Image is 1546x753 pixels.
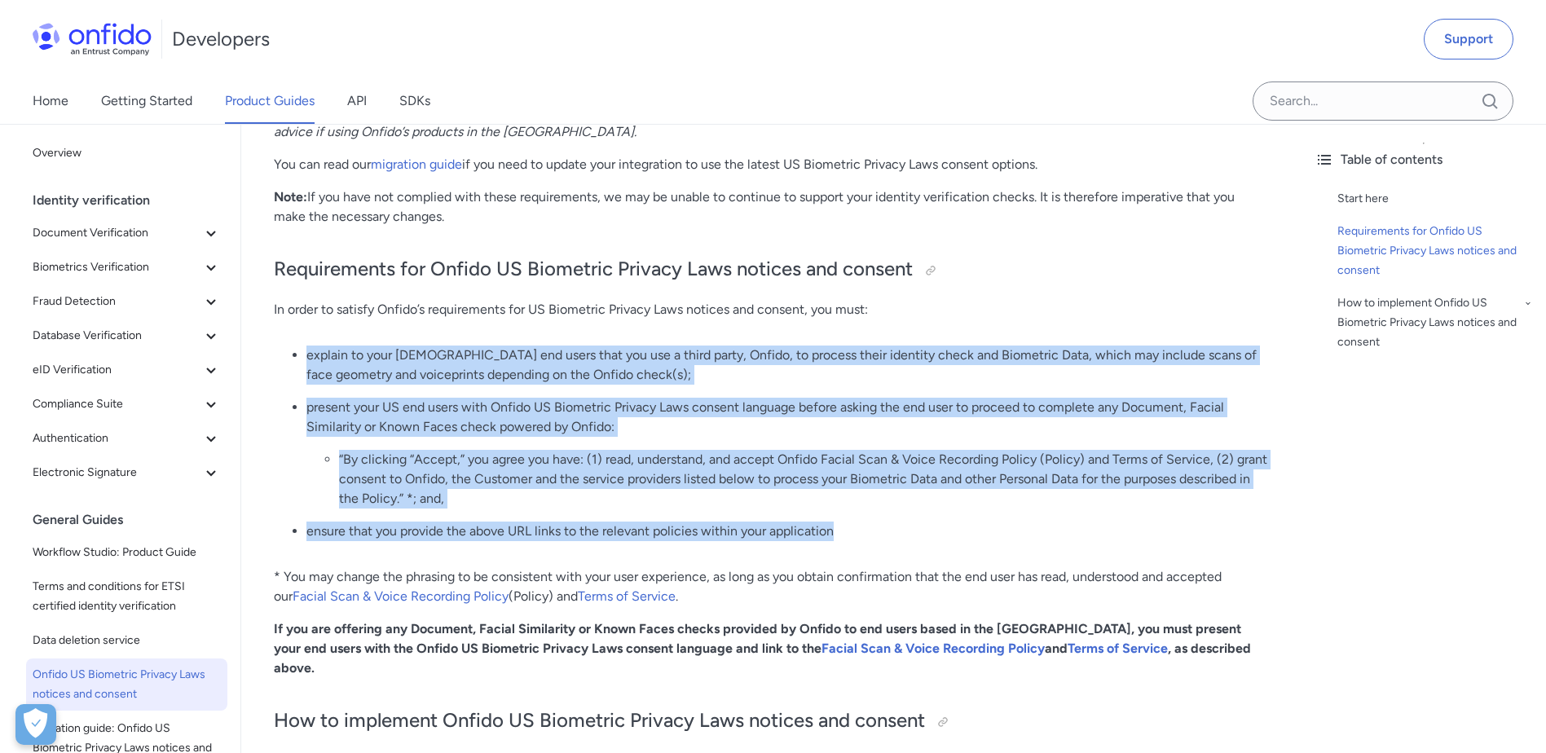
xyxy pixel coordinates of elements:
a: migration guide [371,156,462,172]
span: Database Verification [33,326,201,346]
a: Facial Scan & Voice Recording Policy [293,588,509,604]
a: Home [33,78,68,124]
button: eID Verification [26,354,227,386]
p: In order to satisfy Onfido’s requirements for US Biometric Privacy Laws notices and consent, you ... [274,300,1269,319]
a: Workflow Studio: Product Guide [26,536,227,569]
button: Electronic Signature [26,456,227,489]
h1: Developers [172,26,270,52]
a: Support [1424,19,1513,59]
span: Onfido US Biometric Privacy Laws notices and consent [33,665,221,704]
button: Open Preferences [15,704,56,745]
span: Biometrics Verification [33,258,201,277]
span: Document Verification [33,223,201,243]
span: Overview [33,143,221,163]
div: Cookie Preferences [15,704,56,745]
span: Workflow Studio: Product Guide [33,543,221,562]
em: Customers remain responsible for complying with US Biometric Privacy Laws and other applicable pr... [274,85,1265,139]
div: General Guides [33,504,234,536]
strong: Note: [274,189,307,205]
strong: If you are offering any Document, Facial Similarity or Known Faces checks provided by Onfido to e... [274,621,1251,676]
a: Onfido US Biometric Privacy Laws notices and consent [26,658,227,711]
span: Fraud Detection [33,292,201,311]
button: Database Verification [26,319,227,352]
a: Getting Started [101,78,192,124]
p: explain to your [DEMOGRAPHIC_DATA] end users that you use a third party, Onfido, to process their... [306,346,1269,385]
span: Compliance Suite [33,394,201,414]
a: Terms of Service [578,588,676,604]
button: Authentication [26,422,227,455]
img: Onfido Logo [33,23,152,55]
h2: Requirements for Onfido US Biometric Privacy Laws notices and consent [274,256,1269,284]
a: SDKs [399,78,430,124]
p: * You may change the phrasing to be consistent with your user experience, as long as you obtain c... [274,567,1269,606]
input: Onfido search input field [1253,81,1513,121]
li: “By clicking “Accept,” you agree you have: (1) read, understand, and accept Onfido Facial Scan & ... [339,450,1269,509]
a: Data deletion service [26,624,227,657]
p: ensure that you provide the above URL links to the relevant policies within your application [306,522,1269,541]
h2: How to implement Onfido US Biometric Privacy Laws notices and consent [274,707,1269,735]
a: API [347,78,367,124]
button: Biometrics Verification [26,251,227,284]
p: You can read our if you need to update your integration to use the latest US Biometric Privacy La... [274,155,1269,174]
a: Product Guides [225,78,315,124]
button: Document Verification [26,217,227,249]
a: How to implement Onfido US Biometric Privacy Laws notices and consent [1337,293,1533,352]
a: Requirements for Onfido US Biometric Privacy Laws notices and consent [1337,222,1533,280]
button: Compliance Suite [26,388,227,421]
div: Table of contents [1315,150,1533,170]
div: Identity verification [33,184,234,217]
a: Terms and conditions for ETSI certified identity verification [26,570,227,623]
a: Overview [26,137,227,170]
a: Facial Scan & Voice Recording Policy [821,641,1045,656]
a: Terms of Service [1068,641,1168,656]
button: Fraud Detection [26,285,227,318]
span: Terms and conditions for ETSI certified identity verification [33,577,221,616]
span: Electronic Signature [33,463,201,482]
a: Start here [1337,189,1533,209]
span: Data deletion service [33,631,221,650]
span: Authentication [33,429,201,448]
p: present your US end users with Onfido US Biometric Privacy Laws consent language before asking th... [306,398,1269,437]
span: eID Verification [33,360,201,380]
p: If you have not complied with these requirements, we may be unable to continue to support your id... [274,187,1269,227]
